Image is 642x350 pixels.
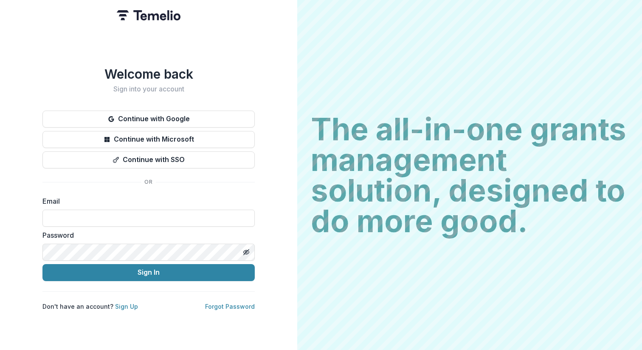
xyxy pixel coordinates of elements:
button: Toggle password visibility [239,245,253,259]
h2: Sign into your account [42,85,255,93]
p: Don't have an account? [42,302,138,311]
a: Sign Up [115,303,138,310]
img: Temelio [117,10,180,20]
h1: Welcome back [42,66,255,82]
button: Continue with Microsoft [42,131,255,148]
label: Password [42,230,250,240]
button: Continue with Google [42,111,255,128]
label: Email [42,196,250,206]
a: Forgot Password [205,303,255,310]
button: Sign In [42,264,255,281]
button: Continue with SSO [42,151,255,168]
